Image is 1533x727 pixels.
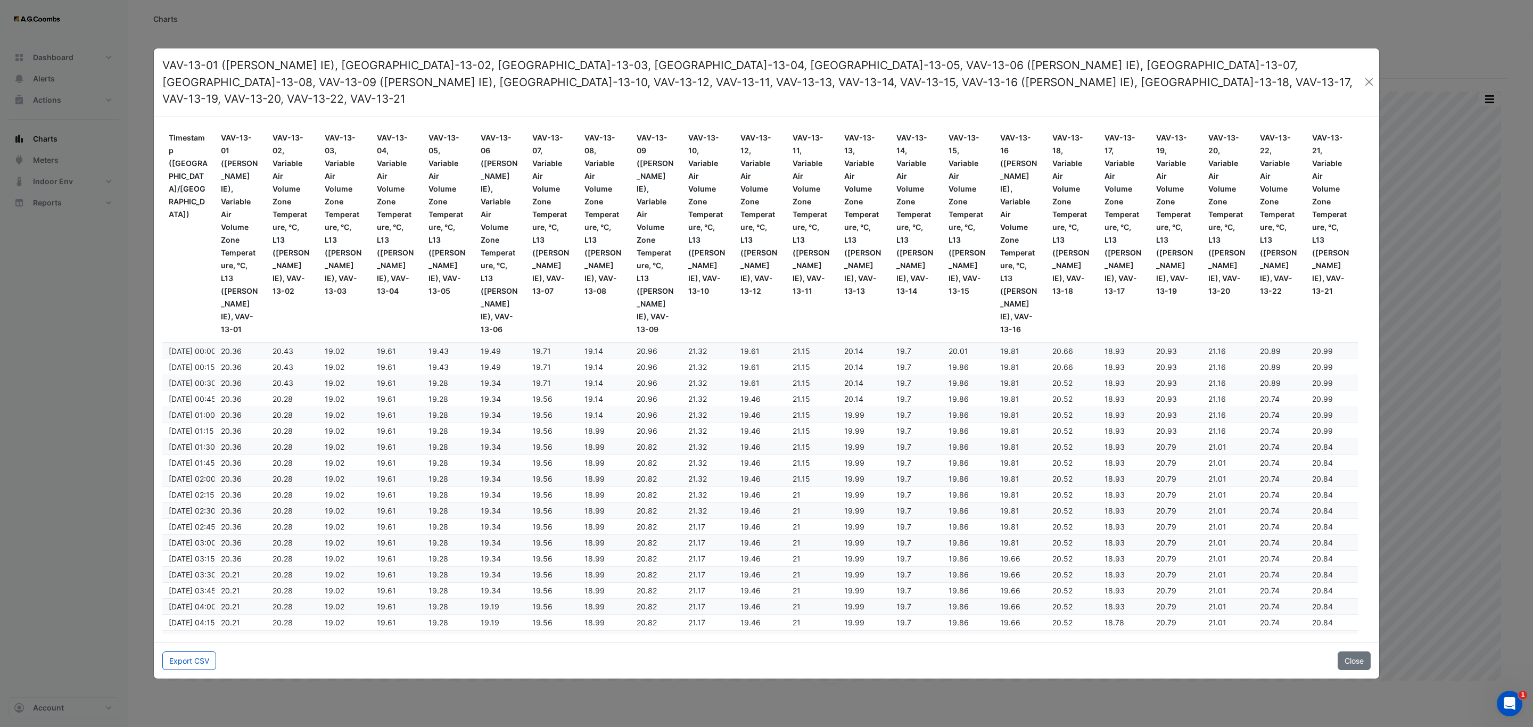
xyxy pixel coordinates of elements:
[688,394,707,403] span: 21.32
[428,346,449,356] span: 19.43
[532,506,553,515] span: 19.56
[896,346,911,356] span: 19.7
[838,125,890,343] datatable-header-cell: VAV-13-13, Variable Air Volume Zone Temperature, °C, L13 (NABERS IE), VAV-13-13
[377,458,396,467] span: 19.61
[273,458,293,467] span: 20.28
[1052,474,1073,483] span: 20.52
[1000,506,1019,515] span: 19.81
[377,394,396,403] span: 19.61
[1000,378,1019,387] span: 19.81
[844,133,881,295] span: VAV-13-13, Variable Air Volume Zone Temperature, °C, L13 ([PERSON_NAME] IE), VAV-13-13
[325,458,344,467] span: 19.02
[1052,458,1073,467] span: 20.52
[1497,691,1522,716] iframe: Intercom live chat
[584,394,603,403] span: 19.14
[169,346,216,356] span: 08/07/2024 00:00
[169,426,214,435] span: 08/07/2024 01:15
[793,474,810,483] span: 21.15
[1260,362,1281,371] span: 20.89
[740,133,777,295] span: VAV-13-12, Variable Air Volume Zone Temperature, °C, L13 ([PERSON_NAME] IE), VAV-13-12
[1052,506,1073,515] span: 20.52
[793,133,829,295] span: VAV-13-11, Variable Air Volume Zone Temperature, °C, L13 ([PERSON_NAME] IE), VAV-13-11
[428,458,448,467] span: 19.28
[584,346,603,356] span: 19.14
[221,346,242,356] span: 20.36
[1105,474,1125,483] span: 18.93
[584,442,605,451] span: 18.99
[688,410,707,419] span: 21.32
[1260,394,1280,403] span: 20.74
[1363,74,1375,90] button: Close
[273,506,293,515] span: 20.28
[169,410,215,419] span: 08/07/2024 01:00
[169,394,216,403] span: 08/07/2024 00:45
[584,474,605,483] span: 18.99
[637,458,657,467] span: 20.82
[377,410,396,419] span: 19.61
[273,442,293,451] span: 20.28
[1105,362,1125,371] span: 18.93
[584,410,603,419] span: 19.14
[1208,442,1226,451] span: 21.01
[1208,426,1226,435] span: 21.16
[428,474,448,483] span: 19.28
[890,125,942,343] datatable-header-cell: VAV-13-14, Variable Air Volume Zone Temperature, °C, L13 (NABERS IE), VAV-13-14
[949,346,968,356] span: 20.01
[682,125,734,343] datatable-header-cell: VAV-13-10, Variable Air Volume Zone Temperature, °C, L13 (NABERS IE), VAV-13-10
[740,346,760,356] span: 19.61
[1156,490,1176,499] span: 20.79
[1052,490,1073,499] span: 20.52
[1208,410,1226,419] span: 21.16
[325,490,344,499] span: 19.02
[1260,346,1281,356] span: 20.89
[949,442,969,451] span: 19.86
[637,490,657,499] span: 20.82
[1000,442,1019,451] span: 19.81
[169,378,216,387] span: 08/07/2024 00:30
[532,362,551,371] span: 19.71
[532,378,551,387] span: 19.71
[1156,362,1177,371] span: 20.93
[532,410,553,419] span: 19.56
[793,490,801,499] span: 21
[221,490,242,499] span: 20.36
[896,394,911,403] span: 19.7
[1260,426,1280,435] span: 20.74
[428,426,448,435] span: 19.28
[793,458,810,467] span: 21.15
[734,125,786,343] datatable-header-cell: VAV-13-12, Variable Air Volume Zone Temperature, °C, L13 (NABERS IE), VAV-13-12
[740,458,761,467] span: 19.46
[428,442,448,451] span: 19.28
[221,458,242,467] span: 20.36
[377,362,396,371] span: 19.61
[1105,410,1125,419] span: 18.93
[949,474,969,483] span: 19.86
[949,506,969,515] span: 19.86
[1260,474,1280,483] span: 20.74
[377,133,414,295] span: VAV-13-04, Variable Air Volume Zone Temperature, °C, L13 ([PERSON_NAME] IE), VAV-13-04
[896,442,911,451] span: 19.7
[896,506,911,515] span: 19.7
[1208,346,1226,356] span: 21.16
[325,362,344,371] span: 19.02
[1312,394,1333,403] span: 20.99
[949,133,985,295] span: VAV-13-15, Variable Air Volume Zone Temperature, °C, L13 ([PERSON_NAME] IE), VAV-13-15
[844,442,864,451] span: 19.99
[740,506,761,515] span: 19.46
[325,442,344,451] span: 19.02
[949,378,969,387] span: 19.86
[793,442,810,451] span: 21.15
[844,362,863,371] span: 20.14
[1052,346,1073,356] span: 20.66
[532,426,553,435] span: 19.56
[1156,410,1177,419] span: 20.93
[481,346,501,356] span: 19.49
[422,125,474,343] datatable-header-cell: VAV-13-05, Variable Air Volume Zone Temperature, °C, L13 (NABERS IE), VAV-13-05
[169,458,215,467] span: 08/07/2024 01:45
[1000,346,1019,356] span: 19.81
[428,133,465,295] span: VAV-13-05, Variable Air Volume Zone Temperature, °C, L13 ([PERSON_NAME] IE), VAV-13-05
[1000,394,1019,403] span: 19.81
[377,506,396,515] span: 19.61
[273,346,293,356] span: 20.43
[221,442,242,451] span: 20.36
